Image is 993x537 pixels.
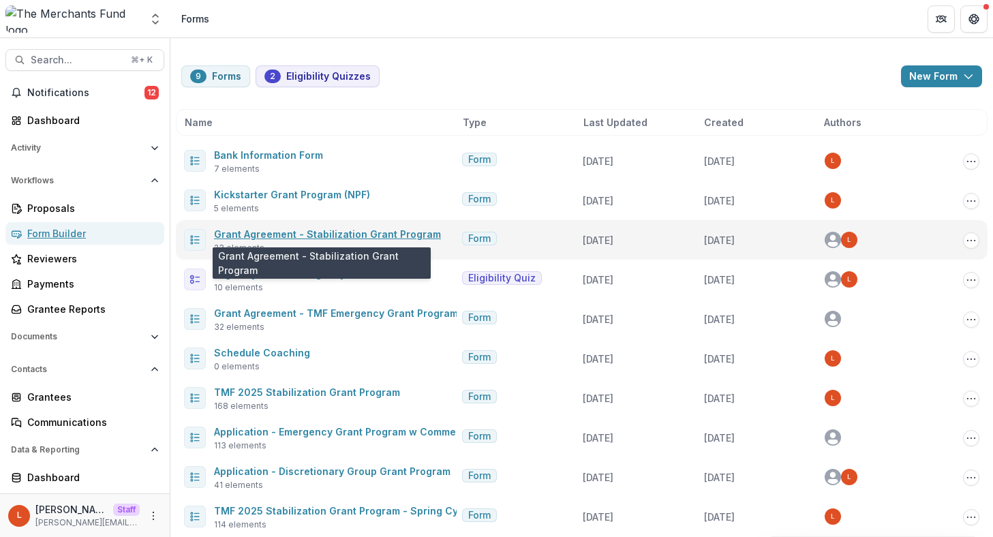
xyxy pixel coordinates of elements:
button: Open Documents [5,326,164,348]
div: Lucy [831,197,835,204]
a: Application - Discretionary Group Grant Program [214,465,450,477]
span: [DATE] [704,511,735,523]
p: [PERSON_NAME][EMAIL_ADDRESS][DOMAIN_NAME] [35,517,140,529]
button: Open Activity [5,137,164,159]
svg: avatar [825,232,841,248]
a: Application - Emergency Grant Program w Commerce [214,426,472,438]
span: 12 [144,86,159,99]
span: Form [468,470,491,482]
div: Lucy [847,236,851,243]
div: Grantee Reports [27,302,153,316]
span: Form [468,431,491,442]
a: Schedule Coaching [214,347,310,358]
div: Communications [27,415,153,429]
span: [DATE] [583,511,613,523]
div: Payments [27,277,153,291]
div: Lucy [831,157,835,164]
span: [DATE] [704,432,735,444]
span: Form [468,391,491,403]
div: Dashboard [27,113,153,127]
a: Grant Agreement - Stabilization Grant Program [214,228,441,240]
a: Proposals [5,197,164,219]
button: Options [963,232,979,249]
svg: avatar [825,429,841,446]
span: Authors [824,115,861,129]
span: 32 elements [214,321,264,333]
a: Payments [5,273,164,295]
a: Dashboard [5,466,164,489]
button: More [145,508,162,524]
span: Form [468,312,491,324]
span: Type [463,115,487,129]
div: Dashboard [27,470,153,485]
svg: avatar [825,271,841,288]
button: Options [963,153,979,170]
span: 23 elements [214,242,264,254]
span: [DATE] [583,313,613,325]
nav: breadcrumb [176,9,215,29]
a: TMF 2025 Stabilization Grant Program - Spring Cycle [214,505,473,517]
span: Contacts [11,365,145,374]
div: Lucy [831,395,835,401]
div: Lucy [847,474,851,480]
a: Form Builder [5,222,164,245]
span: Search... [31,55,123,66]
span: [DATE] [704,393,735,404]
a: Grant Agreement - TMF Emergency Grant Program [214,307,458,319]
div: Proposals [27,201,153,215]
span: [DATE] [704,353,735,365]
span: Data & Reporting [11,445,145,455]
p: Staff [113,504,140,516]
span: [DATE] [583,353,613,365]
span: Documents [11,332,145,341]
span: 10 elements [214,281,263,294]
span: 114 elements [214,519,266,531]
span: 5 elements [214,202,259,215]
button: Search... [5,49,164,71]
span: [DATE] [583,393,613,404]
span: [DATE] [704,155,735,167]
span: Form [468,510,491,521]
a: Bank Information Form [214,149,323,161]
button: Options [963,351,979,367]
span: 0 elements [214,360,260,373]
a: Kickstarter Grant Program (NPF) [214,189,370,200]
span: [DATE] [583,432,613,444]
div: Form Builder [27,226,153,241]
span: Name [185,115,213,129]
span: 2 [270,72,275,81]
div: Lucy [847,276,851,283]
button: Options [963,470,979,486]
button: New Form [901,65,982,87]
button: Options [963,509,979,525]
svg: avatar [825,311,841,327]
span: 168 elements [214,400,269,412]
span: [DATE] [704,234,735,246]
div: Forms [181,12,209,26]
a: Data Report [5,491,164,514]
img: The Merchants Fund logo [5,5,140,33]
span: 113 elements [214,440,266,452]
div: Lucy [831,355,835,362]
a: Communications [5,411,164,433]
span: Created [704,115,744,129]
span: Notifications [27,87,144,99]
span: Workflows [11,176,145,185]
span: Form [468,194,491,205]
svg: avatar [825,469,841,485]
div: ⌘ + K [128,52,155,67]
span: Last Updated [583,115,647,129]
a: Eligibility Quiz - Emergency Grant [214,268,376,279]
span: 7 elements [214,163,260,175]
button: Open Workflows [5,170,164,191]
button: Open Data & Reporting [5,439,164,461]
a: Grantee Reports [5,298,164,320]
button: Open Contacts [5,358,164,380]
span: Form [468,233,491,245]
p: [PERSON_NAME] [35,502,108,517]
a: Dashboard [5,109,164,132]
span: [DATE] [704,274,735,286]
span: [DATE] [583,234,613,246]
span: [DATE] [704,472,735,483]
span: Eligibility Quiz [468,273,536,284]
